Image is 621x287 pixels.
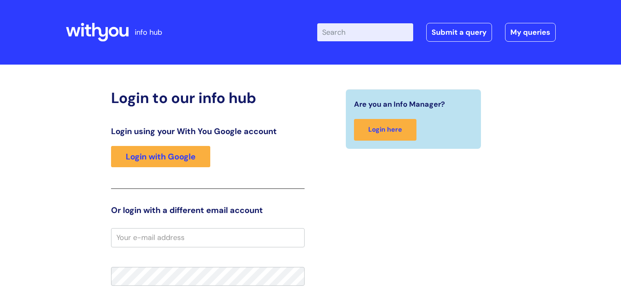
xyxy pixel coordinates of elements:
[135,26,162,39] p: info hub
[111,228,305,247] input: Your e-mail address
[111,146,210,167] a: Login with Google
[111,205,305,215] h3: Or login with a different email account
[111,89,305,107] h2: Login to our info hub
[354,98,445,111] span: Are you an Info Manager?
[354,119,416,141] a: Login here
[317,23,413,41] input: Search
[426,23,492,42] a: Submit a query
[505,23,556,42] a: My queries
[111,126,305,136] h3: Login using your With You Google account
